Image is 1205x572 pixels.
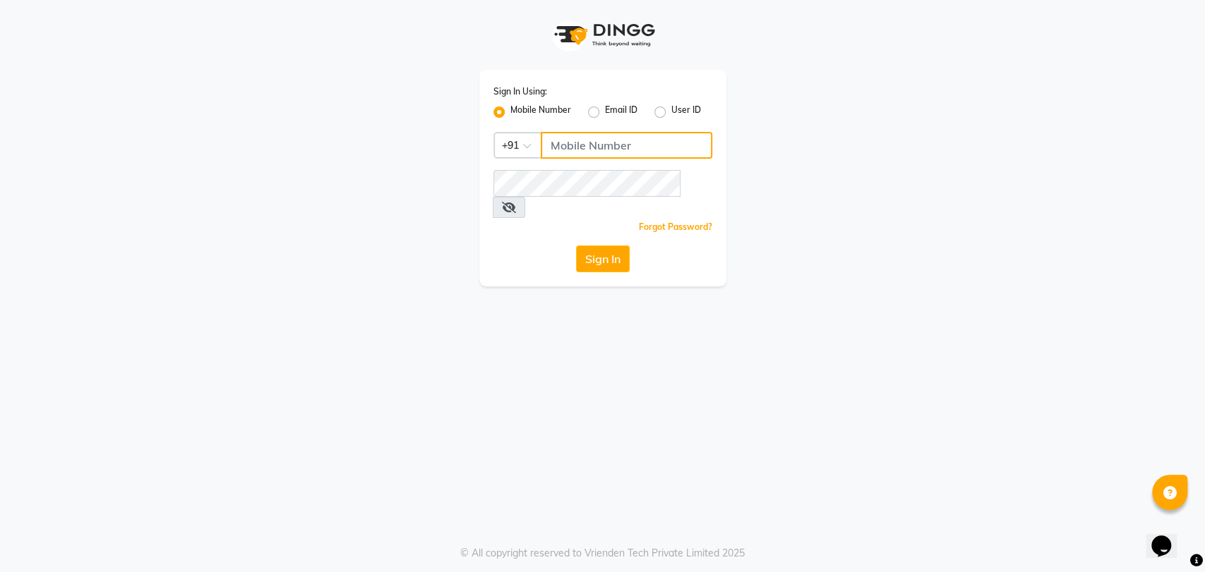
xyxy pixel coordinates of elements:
[510,104,571,121] label: Mobile Number
[541,132,712,159] input: Username
[493,85,547,98] label: Sign In Using:
[605,104,637,121] label: Email ID
[639,221,712,232] a: Forgot Password?
[546,14,659,56] img: logo1.svg
[671,104,701,121] label: User ID
[493,170,681,197] input: Username
[576,245,630,272] button: Sign In
[1146,516,1191,558] iframe: chat widget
